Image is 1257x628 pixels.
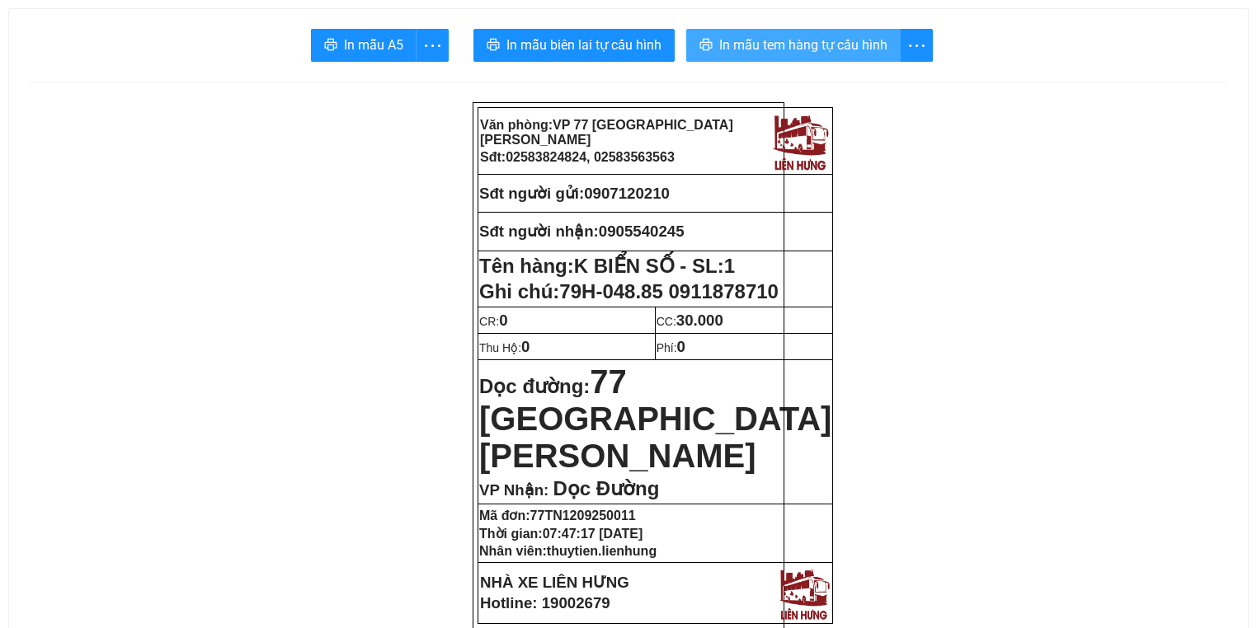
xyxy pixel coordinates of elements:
strong: Tên hàng: [479,255,735,277]
strong: NHÀ XE LIÊN HƯNG [480,574,629,591]
strong: Sđt: [480,150,675,164]
strong: Mã đơn: [479,508,636,523]
span: 0 [499,312,507,329]
strong: Sđt người gửi: [479,185,584,202]
span: printer [487,38,500,54]
strong: Sđt người nhận: [479,223,599,240]
span: 77 [GEOGRAPHIC_DATA][PERSON_NAME] [479,363,831,474]
strong: Nhân viên: [479,544,657,558]
span: printer [699,38,713,54]
span: 0 [677,338,685,355]
strong: Nhà xe Liên Hưng [6,8,136,26]
button: more [416,29,449,62]
span: VP Nhận: [479,481,548,499]
span: printer [324,38,337,54]
span: Phí: [657,341,685,354]
span: VP 77 [GEOGRAPHIC_DATA][PERSON_NAME] [480,118,733,147]
span: CR: [479,315,508,328]
span: Ghi chú: [479,280,779,302]
button: printerIn mẫu biên lai tự cấu hình [473,29,675,62]
img: logo [775,565,832,621]
img: logo [177,21,242,89]
span: 77TN1209250011 [530,508,636,523]
span: 79H-048.85 0911878710 [559,280,779,302]
span: 0 [521,338,530,355]
span: more [901,35,932,56]
span: In mẫu tem hàng tự cấu hình [719,35,887,55]
span: Thu Hộ: [479,341,530,354]
span: In mẫu biên lai tự cấu hình [506,35,661,55]
button: more [900,29,933,62]
span: K BIỂN SỐ - SL: [574,255,735,277]
span: 07:47:17 [DATE] [543,527,643,541]
span: 02583824824, 02583563563 [506,150,675,164]
strong: Văn phòng: [480,118,733,147]
span: 0907120210 [584,185,670,202]
strong: Thời gian: [479,527,643,541]
span: 0905540245 [599,223,685,240]
button: printerIn mẫu A5 [311,29,417,62]
button: printerIn mẫu tem hàng tự cấu hình [686,29,901,62]
strong: Phiếu gửi hàng [68,107,180,124]
span: In mẫu A5 [344,35,403,55]
span: thuytien.lienhung [547,544,657,558]
strong: VP: 77 [GEOGRAPHIC_DATA][PERSON_NAME][GEOGRAPHIC_DATA] [6,29,170,101]
span: CC: [657,315,723,328]
strong: Hotline: 19002679 [480,594,610,612]
strong: Dọc đường: [479,375,831,471]
span: Dọc Đường [553,477,659,499]
span: more [417,35,448,56]
img: logo [769,110,831,172]
span: 30.000 [676,312,723,329]
span: 1 [724,255,735,277]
